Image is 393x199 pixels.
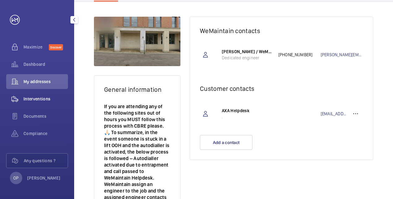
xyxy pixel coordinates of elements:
[49,44,63,50] span: Discover
[23,44,49,50] span: Maximize
[222,49,272,55] p: [PERSON_NAME] / WeMaintain UK
[200,27,363,35] h2: WeMaintain contacts
[27,175,61,181] p: [PERSON_NAME]
[24,158,68,164] span: Any questions ?
[23,96,68,102] span: Interventions
[104,86,170,93] h2: General information
[200,135,252,150] button: Add a contact
[13,175,19,181] p: OP
[222,108,272,114] p: AXA Helpdesk
[222,55,272,61] p: Dedicated engineer
[321,111,348,117] a: [EMAIL_ADDRESS][DOMAIN_NAME]
[23,61,68,67] span: Dashboard
[278,52,321,58] p: [PHONE_NUMBER]
[23,78,68,85] span: My addresses
[222,114,272,120] p: .
[23,113,68,119] span: Documents
[321,52,363,58] a: [PERSON_NAME][EMAIL_ADDRESS][DOMAIN_NAME]
[200,85,363,92] h2: Customer contacts
[23,130,68,137] span: Compliance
